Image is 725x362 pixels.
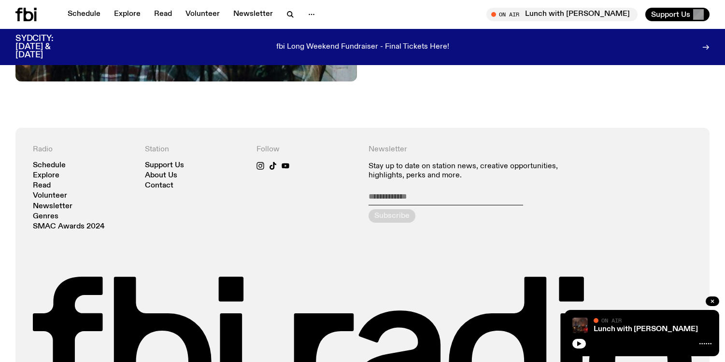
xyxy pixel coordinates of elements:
a: About Us [145,172,177,179]
a: Volunteer [180,8,226,21]
a: Lunch with [PERSON_NAME] [594,325,698,333]
span: On Air [601,317,622,323]
h4: Radio [33,145,133,154]
span: Support Us [651,10,690,19]
p: fbi Long Weekend Fundraiser - Final Tickets Here! [276,43,449,52]
a: Explore [108,8,146,21]
button: Support Us [645,8,710,21]
button: On AirLunch with [PERSON_NAME] [486,8,638,21]
a: Read [148,8,178,21]
a: Read [33,182,51,189]
h3: SYDCITY: [DATE] & [DATE] [15,35,77,59]
a: Newsletter [227,8,279,21]
a: Schedule [33,162,66,169]
a: Genres [33,213,58,220]
a: Schedule [62,8,106,21]
p: Stay up to date on station news, creative opportunities, highlights, perks and more. [369,162,581,180]
a: Contact [145,182,173,189]
a: Newsletter [33,203,72,210]
a: Explore [33,172,59,179]
a: Volunteer [33,192,67,200]
a: Support Us [145,162,184,169]
h4: Follow [256,145,357,154]
h4: Newsletter [369,145,581,154]
button: Subscribe [369,209,415,223]
h4: Station [145,145,245,154]
a: SMAC Awards 2024 [33,223,105,230]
